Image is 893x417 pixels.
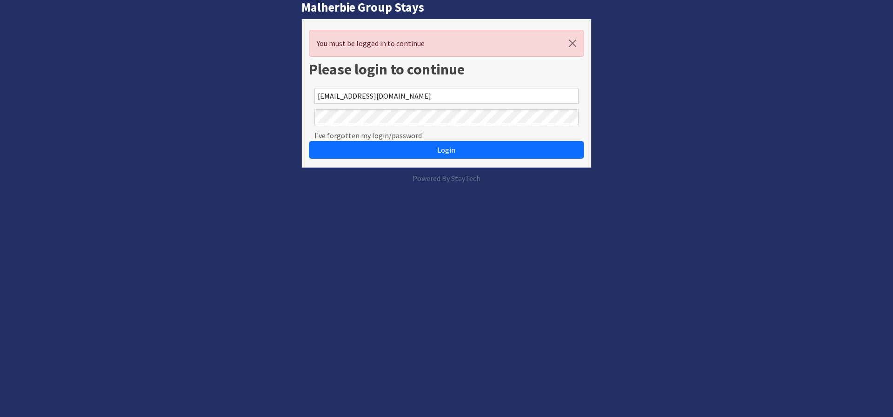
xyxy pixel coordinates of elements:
span: Login [437,145,455,155]
input: Email [314,88,579,104]
div: You must be logged in to continue [309,30,584,57]
p: Powered By StayTech [301,173,592,184]
a: I've forgotten my login/password [314,130,422,141]
button: Login [309,141,584,159]
h1: Please login to continue [309,61,584,78]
